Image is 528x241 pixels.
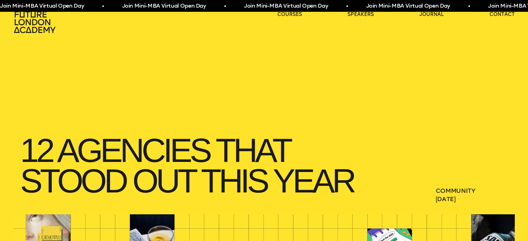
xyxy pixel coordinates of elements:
[436,187,515,195] a: community
[419,11,444,18] a: journal
[436,195,515,203] span: [DATE]
[223,2,225,10] span: •
[277,11,302,18] a: courses
[489,11,515,18] a: contact
[13,128,383,203] h1: 12 agencies that stood out this year
[101,2,103,10] span: •
[345,2,347,10] span: •
[467,2,469,10] span: •
[347,11,374,18] a: speakers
